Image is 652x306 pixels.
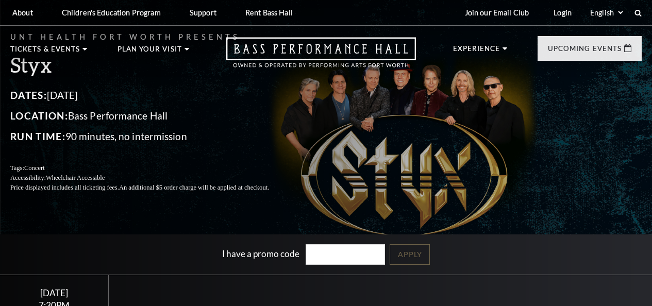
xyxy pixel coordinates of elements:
div: [DATE] [12,287,96,298]
span: An additional $5 order charge will be applied at checkout. [119,184,269,191]
p: Children's Education Program [62,8,161,17]
span: Location: [10,110,68,122]
p: Accessibility: [10,173,294,183]
p: Tickets & Events [10,46,80,58]
p: 90 minutes, no intermission [10,128,294,145]
p: Bass Performance Hall [10,108,294,124]
label: I have a promo code [222,248,299,259]
select: Select: [588,8,625,18]
p: Tags: [10,163,294,173]
p: Support [190,8,216,17]
span: Run Time: [10,130,65,142]
p: Upcoming Events [548,45,622,58]
p: Rent Bass Hall [245,8,293,17]
p: Plan Your Visit [118,46,182,58]
span: Wheelchair Accessible [46,174,105,181]
p: [DATE] [10,87,294,104]
p: Experience [453,45,500,58]
p: Price displayed includes all ticketing fees. [10,183,294,193]
span: Concert [24,164,45,172]
p: About [12,8,33,17]
span: Dates: [10,89,47,101]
